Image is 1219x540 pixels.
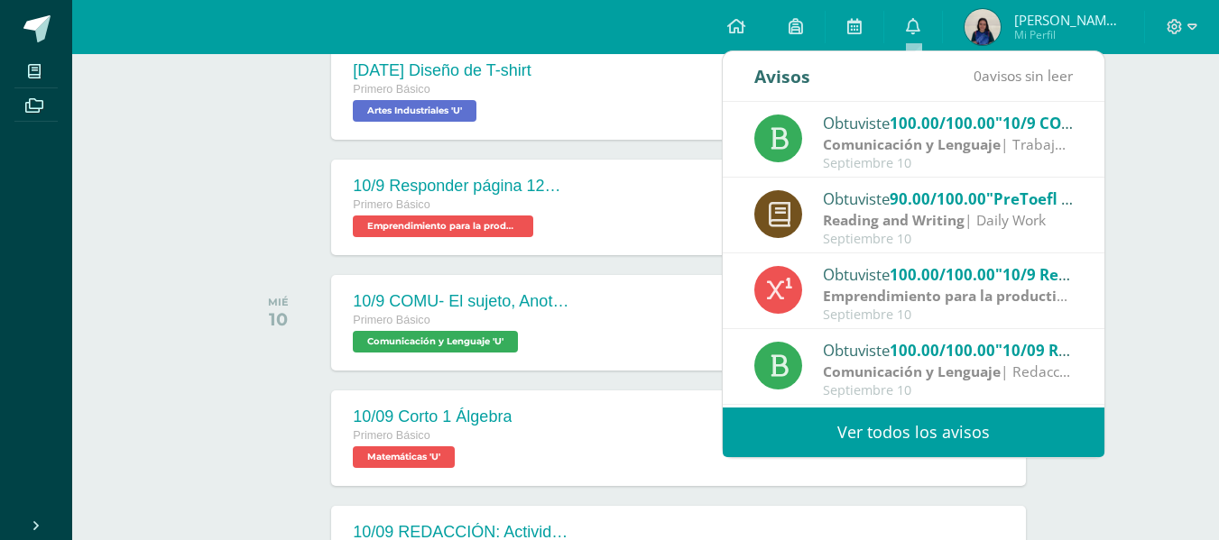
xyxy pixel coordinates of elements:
span: 100.00/100.00 [890,264,995,285]
div: | Daily Work [823,210,1074,231]
div: 10 [268,308,289,330]
img: 2704aaa29d1fe1aee5d09515aa75023f.png [965,9,1001,45]
div: | Redacción [823,362,1074,382]
div: 10/09 Corto 1 Álgebra [353,407,512,426]
div: | Trabajo en clase [823,134,1074,155]
div: Obtuviste en [823,111,1074,134]
strong: Comunicación y Lenguaje [823,134,1001,154]
div: 10/9 Responder página 127 y 128 [353,177,569,196]
span: [PERSON_NAME] [PERSON_NAME] [1014,11,1122,29]
div: Septiembre 10 [823,232,1074,247]
div: Septiembre 10 [823,383,1074,398]
strong: Comunicación y Lenguaje [823,362,1001,381]
strong: Emprendimiento para la productividad [823,286,1095,306]
span: Primero Básico [353,429,429,442]
span: Primero Básico [353,198,429,211]
span: 100.00/100.00 [890,113,995,133]
div: [DATE] Diseño de T-shirt [353,61,531,80]
span: Artes Industriales 'U' [353,100,476,122]
span: 0 [974,66,982,86]
span: 100.00/100.00 [890,340,995,361]
div: Septiembre 10 [823,156,1074,171]
div: 10/9 COMU- El sujeto, Anotaciones y ejercicios [353,292,569,311]
div: Avisos [754,51,810,101]
span: Primero Básico [353,83,429,96]
div: Septiembre 10 [823,307,1074,323]
span: Primero Básico [353,314,429,326]
div: Obtuviste en [823,187,1074,210]
a: Ver todos los avisos [723,407,1104,457]
div: | Zona [823,286,1074,307]
strong: Reading and Writing [823,210,965,230]
div: Obtuviste en [823,338,1074,362]
span: 90.00/100.00 [890,188,986,209]
span: Comunicación y Lenguaje 'U' [353,331,518,352]
div: MIÉ [268,296,289,308]
span: Mi Perfil [1014,27,1122,42]
div: Obtuviste en [823,262,1074,286]
span: Emprendimiento para la productividad 'U' [353,215,533,237]
span: Matemáticas 'U' [353,446,455,468]
span: avisos sin leer [974,66,1073,86]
